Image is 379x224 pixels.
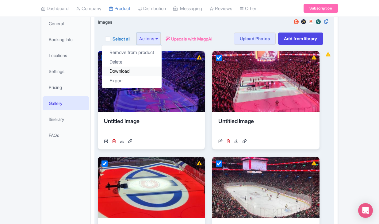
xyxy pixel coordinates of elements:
div: Untitled image [218,117,313,136]
img: getyourguide-review-widget-01-c9ff127aecadc9be5c96765474840e58.svg [293,19,300,25]
a: FAQs [43,128,89,142]
a: Booking Info [43,33,89,46]
a: Gallery [43,96,89,110]
a: Add from library [278,33,323,45]
div: Open Intercom Messenger [358,203,373,218]
a: Upload Photos [234,33,276,45]
button: Actions [136,33,161,45]
span: Images [98,19,112,25]
label: Select all [113,36,130,42]
img: expedia-review-widget-01-6a8748bc8b83530f19f0577495396935.svg [300,19,307,25]
a: Locations [43,48,89,62]
a: Download [102,67,162,76]
a: Upscale with MagpAI [166,36,212,42]
a: Pricing [43,80,89,94]
img: viator-review-widget-01-363d65f17b203e82e80c83508294f9cc.svg [315,19,322,25]
div: Untitled image [104,117,199,136]
img: musement-review-widget-01-cdcb82dea4530aa52f361e0f447f8f5f.svg [307,19,315,25]
a: Export [102,76,162,86]
a: Settings [43,64,89,78]
a: Remove from product [102,48,162,57]
a: Delete [102,57,162,67]
a: Subscription [304,4,338,13]
a: General [43,17,89,30]
span: Upscale with MagpAI [171,36,212,42]
a: Itinerary [43,112,89,126]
